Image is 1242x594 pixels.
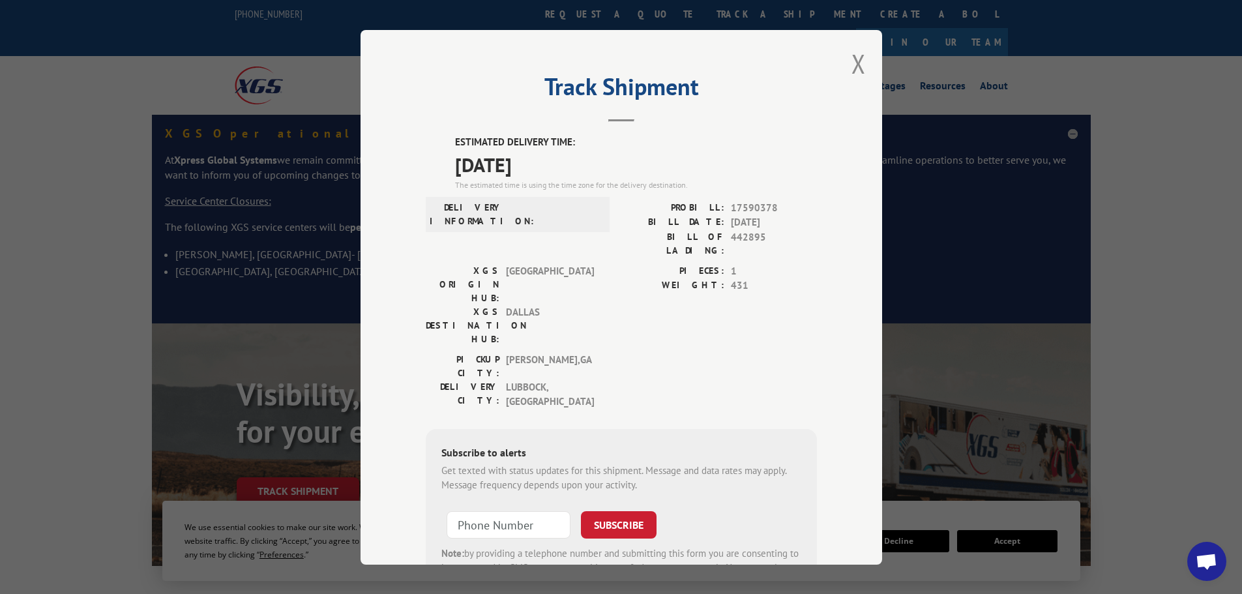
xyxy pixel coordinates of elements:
strong: Note: [441,546,464,559]
label: PROBILL: [621,200,724,215]
a: Open chat [1187,542,1226,581]
label: BILL OF LADING: [621,230,724,257]
span: DALLAS [506,304,594,346]
label: DELIVERY INFORMATION: [430,200,503,228]
button: Close modal [851,46,866,81]
div: Subscribe to alerts [441,444,801,463]
span: [GEOGRAPHIC_DATA] [506,263,594,304]
span: 1 [731,263,817,278]
div: by providing a telephone number and submitting this form you are consenting to be contacted by SM... [441,546,801,590]
label: DELIVERY CITY: [426,379,499,409]
span: 431 [731,278,817,293]
label: XGS ORIGIN HUB: [426,263,499,304]
div: The estimated time is using the time zone for the delivery destination. [455,179,817,190]
button: SUBSCRIBE [581,511,657,538]
input: Phone Number [447,511,570,538]
label: PICKUP CITY: [426,352,499,379]
span: LUBBOCK , [GEOGRAPHIC_DATA] [506,379,594,409]
h2: Track Shipment [426,78,817,102]
span: 442895 [731,230,817,257]
label: PIECES: [621,263,724,278]
div: Get texted with status updates for this shipment. Message and data rates may apply. Message frequ... [441,463,801,492]
label: ESTIMATED DELIVERY TIME: [455,135,817,150]
span: [PERSON_NAME] , GA [506,352,594,379]
label: BILL DATE: [621,215,724,230]
label: WEIGHT: [621,278,724,293]
label: XGS DESTINATION HUB: [426,304,499,346]
span: [DATE] [731,215,817,230]
span: [DATE] [455,149,817,179]
span: 17590378 [731,200,817,215]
